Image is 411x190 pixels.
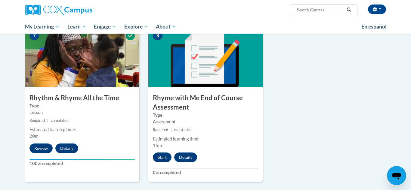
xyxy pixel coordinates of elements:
label: 0% completed [153,169,258,176]
label: Type [153,112,258,119]
h3: Rhythm & Rhyme All the Time [25,93,139,103]
span: not started [174,128,193,132]
div: Lesson [29,109,135,116]
img: Course Image [148,27,263,87]
h3: Rhyme with Me End of Course Assessment [148,93,263,112]
a: Cox Campus [25,5,139,15]
a: En español [357,20,391,33]
input: Search Courses [296,6,345,14]
img: Cox Campus [25,5,92,15]
span: 7 [29,31,39,40]
label: Type [29,103,135,109]
div: Assessment [153,119,258,125]
div: Estimated learning time: [29,126,135,133]
a: My Learning [21,20,63,34]
span: Required [29,118,45,123]
span: 20m [29,134,39,139]
span: Required [153,128,168,132]
span: Learn [67,23,86,30]
a: About [152,20,181,34]
button: Search [345,6,354,14]
button: Details [174,152,197,162]
span: Engage [94,23,116,30]
span: 15m [153,143,162,148]
span: My Learning [25,23,60,30]
span: En español [361,23,387,30]
button: Account Settings [368,5,386,14]
div: Main menu [16,20,395,34]
a: Explore [120,20,152,34]
div: Estimated learning time: [153,136,258,142]
button: Start [153,152,172,162]
button: Details [55,143,78,153]
button: Review [29,143,53,153]
span: About [156,23,176,30]
img: Course Image [25,27,139,87]
a: Engage [90,20,120,34]
div: Your progress [29,159,135,160]
span: | [47,118,48,123]
span: 8 [153,31,162,40]
span: Explore [124,23,148,30]
span: | [171,128,172,132]
label: 100% completed [29,160,135,167]
a: Learn [63,20,90,34]
iframe: Button to launch messaging window [387,166,406,185]
span: completed [51,118,69,123]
